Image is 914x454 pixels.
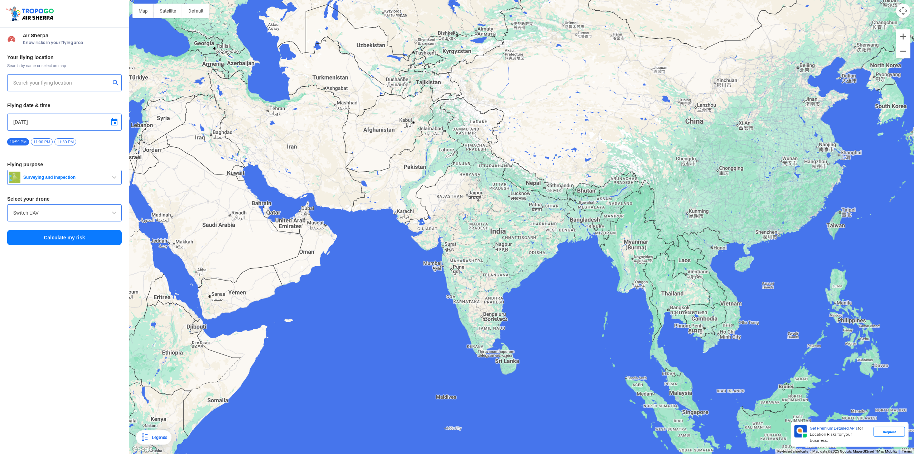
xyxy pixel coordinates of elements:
button: Show satellite imagery [154,4,182,18]
img: Premium APIs [794,425,807,438]
span: Air Sherpa [23,33,122,38]
input: Select Date [13,118,116,126]
img: Legends [140,433,149,442]
button: Map camera controls [896,4,910,18]
button: Zoom in [896,29,910,44]
span: 10:59 PM [7,138,29,145]
span: 11:30 PM [54,138,76,145]
span: Map data ©2025 Google, Mapa GISrael, TMap Mobility [812,449,898,453]
img: Google [131,445,154,454]
button: Keyboard shortcuts [777,449,808,454]
button: Show street map [132,4,154,18]
span: Get Premium Detailed APIs [810,426,858,431]
span: Surveying and Inspection [20,175,110,180]
button: Zoom out [896,44,910,58]
h3: Flying date & time [7,103,122,108]
a: Open this area in Google Maps (opens a new window) [131,445,154,454]
div: Request [874,427,905,437]
img: Risk Scores [7,34,16,43]
h3: Your flying location [7,55,122,60]
button: Calculate my risk [7,230,122,245]
span: Know risks in your flying area [23,40,122,46]
input: Search your flying location [13,78,110,87]
button: Surveying and Inspection [7,170,122,185]
img: ic_tgdronemaps.svg [5,5,56,22]
span: Search by name or select on map [7,63,122,68]
span: 11:00 PM [31,138,53,145]
h3: Select your drone [7,196,122,201]
input: Search by name or Brand [13,209,116,217]
img: survey.png [9,172,20,183]
div: for Location Risks for your business. [807,425,874,444]
a: Terms [902,449,912,453]
div: Legends [149,433,167,442]
h3: Flying purpose [7,162,122,167]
